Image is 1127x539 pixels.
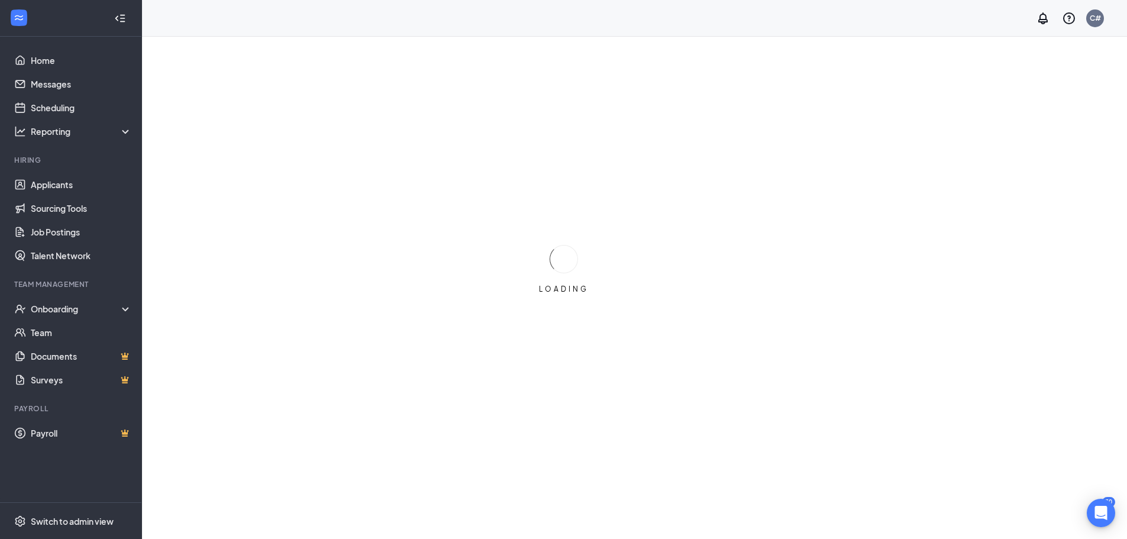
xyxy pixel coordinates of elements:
div: Hiring [14,155,130,165]
svg: UserCheck [14,303,26,315]
div: Team Management [14,279,130,289]
a: Applicants [31,173,132,196]
a: Sourcing Tools [31,196,132,220]
a: Home [31,49,132,72]
a: Team [31,321,132,344]
a: PayrollCrown [31,421,132,445]
a: Messages [31,72,132,96]
svg: Notifications [1036,11,1050,25]
svg: Analysis [14,125,26,137]
div: Payroll [14,404,130,414]
a: SurveysCrown [31,368,132,392]
svg: WorkstreamLogo [13,12,25,24]
div: Reporting [31,125,133,137]
svg: QuestionInfo [1062,11,1076,25]
div: Switch to admin view [31,515,114,527]
a: DocumentsCrown [31,344,132,368]
a: Talent Network [31,244,132,267]
div: 30 [1102,497,1115,507]
a: Scheduling [31,96,132,120]
div: Onboarding [31,303,122,315]
div: C# [1090,13,1101,23]
a: Job Postings [31,220,132,244]
div: LOADING [534,284,593,294]
div: Open Intercom Messenger [1087,499,1115,527]
svg: Collapse [114,12,126,24]
svg: Settings [14,515,26,527]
